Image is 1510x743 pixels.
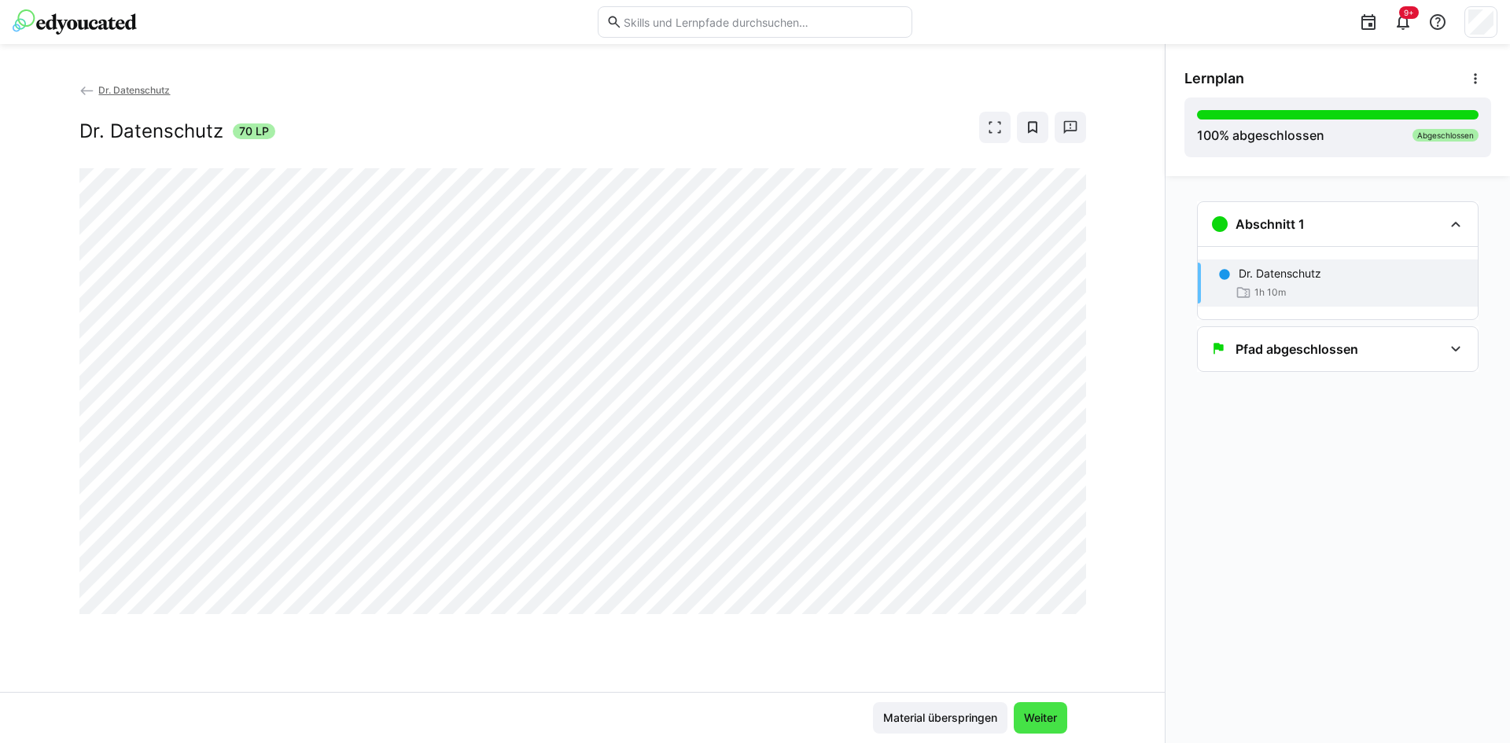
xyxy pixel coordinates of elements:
span: Dr. Datenschutz [98,84,170,96]
button: Weiter [1014,702,1067,734]
span: 1h 10m [1254,286,1286,299]
h3: Pfad abgeschlossen [1236,341,1358,357]
a: Dr. Datenschutz [79,84,171,96]
span: Lernplan [1184,70,1244,87]
p: Dr. Datenschutz [1239,266,1321,281]
input: Skills und Lernpfade durchsuchen… [622,15,904,29]
h2: Dr. Datenschutz [79,120,223,143]
span: Material überspringen [881,710,1000,726]
button: Material überspringen [873,702,1007,734]
div: % abgeschlossen [1197,126,1324,145]
div: Abgeschlossen [1412,129,1479,142]
span: 100 [1197,127,1219,143]
span: 70 LP [239,123,269,139]
span: 9+ [1404,8,1414,17]
h3: Abschnitt 1 [1236,216,1305,232]
span: Weiter [1022,710,1059,726]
